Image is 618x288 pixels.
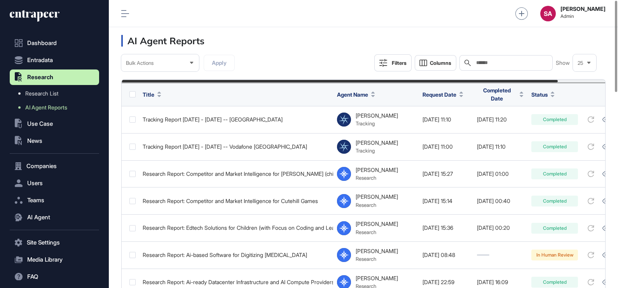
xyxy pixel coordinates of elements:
[10,235,99,250] button: Site Settings
[560,14,606,19] span: Admin
[143,198,329,204] div: Research Report: Competitor and Market Intelligence for Cutehill Games
[578,60,583,66] span: 25
[10,175,99,191] button: Users
[126,60,154,66] span: Bulk Actions
[531,90,548,99] span: Status
[356,175,398,181] div: Research
[356,194,398,200] div: [PERSON_NAME]
[415,55,456,71] button: Columns
[143,252,329,258] div: Research Report: Ai-based Software for Digitizing [MEDICAL_DATA]
[25,90,58,97] span: Research List
[27,197,44,203] span: Teams
[422,279,469,285] div: [DATE] 22:59
[540,6,556,21] button: SA
[356,202,398,208] div: Research
[27,138,42,144] span: News
[356,120,398,127] div: Tracking
[143,225,329,231] div: Research Report: Edtech Solutions for Children (with Focus on Coding and Learning Platforms)
[27,121,53,127] span: Use Case
[477,144,524,150] div: [DATE] 11:10
[10,69,99,85] button: Research
[392,60,407,66] div: Filters
[10,116,99,132] button: Use Case
[531,114,578,125] div: Completed
[477,171,524,177] div: [DATE] 01:00
[477,86,524,102] button: Completed Date
[356,256,398,262] div: Research
[143,279,329,285] div: Research Report: Ai-ready Datacenter Infrastructure and AI Compute Providers in the US Market for...
[121,35,204,47] h3: AI Agent Reports
[10,35,99,51] a: Dashboard
[10,158,99,174] button: Companies
[556,60,570,66] span: Show
[356,229,398,235] div: Research
[422,252,469,258] div: [DATE] 08:48
[356,248,398,254] div: [PERSON_NAME]
[143,90,161,99] button: Title
[477,225,524,231] div: [DATE] 00:20
[477,86,517,102] span: Completed Date
[143,90,154,99] span: Title
[477,198,524,204] div: [DATE] 00:40
[27,180,43,186] span: Users
[143,116,329,123] div: Tracking Report [DATE] - [DATE] -- [GEOGRAPHIC_DATA]
[356,140,398,146] div: [PERSON_NAME]
[356,275,398,281] div: [PERSON_NAME]
[10,269,99,285] button: FAQ
[356,113,398,119] div: [PERSON_NAME]
[337,90,375,99] button: Agent Name
[10,252,99,267] button: Media Library
[14,87,99,101] a: Research List
[531,141,578,152] div: Completed
[356,167,398,173] div: [PERSON_NAME]
[477,116,524,123] div: [DATE] 11:20
[27,257,63,263] span: Media Library
[27,214,50,220] span: AI Agent
[477,279,524,285] div: [DATE] 16:09
[27,274,38,280] span: FAQ
[14,101,99,115] a: AI Agent Reports
[10,52,99,68] button: Entradata
[10,210,99,225] button: AI Agent
[27,57,53,63] span: Entradata
[337,90,368,99] span: Agent Name
[356,221,398,227] div: [PERSON_NAME]
[531,196,578,206] div: Completed
[356,147,398,154] div: Tracking
[422,116,469,123] div: [DATE] 11:10
[430,60,451,66] span: Columns
[422,198,469,204] div: [DATE] 15:14
[26,163,57,169] span: Companies
[27,239,60,246] span: Site Settings
[531,90,555,99] button: Status
[531,168,578,179] div: Completed
[422,225,469,231] div: [DATE] 15:36
[422,144,469,150] div: [DATE] 11:00
[560,6,606,12] strong: [PERSON_NAME]
[25,104,67,111] span: AI Agent Reports
[10,133,99,149] button: News
[422,90,463,99] button: Request Date
[422,171,469,177] div: [DATE] 15:27
[374,54,412,71] button: Filters
[422,90,456,99] span: Request Date
[10,193,99,208] button: Teams
[143,144,329,150] div: Tracking Report [DATE] - [DATE] -- Vodafone [GEOGRAPHIC_DATA]
[531,277,578,288] div: Completed
[531,250,578,260] div: In Human Review
[27,40,57,46] span: Dashboard
[531,223,578,234] div: Completed
[143,171,329,177] div: Research Report: Competitor and Market Intelligence for [PERSON_NAME] (children's English Languag...
[27,74,53,80] span: Research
